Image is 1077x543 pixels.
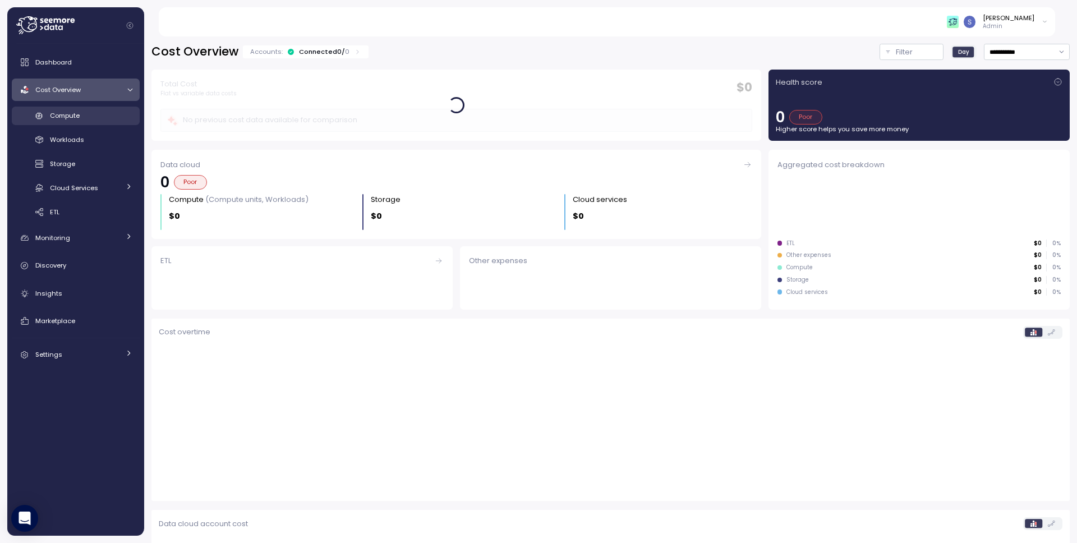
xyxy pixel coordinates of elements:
[1034,276,1042,284] p: $0
[12,282,140,305] a: Insights
[12,51,140,73] a: Dashboard
[160,159,752,171] div: Data cloud
[880,44,943,60] button: Filter
[35,289,62,298] span: Insights
[1047,276,1060,284] p: 0 %
[12,227,140,249] a: Monitoring
[983,22,1034,30] p: Admin
[983,13,1034,22] div: [PERSON_NAME]
[12,344,140,366] a: Settings
[35,261,66,270] span: Discovery
[12,155,140,173] a: Storage
[123,21,137,30] button: Collapse navigation
[786,276,809,284] div: Storage
[786,240,795,247] div: ETL
[776,125,1062,134] p: Higher score helps you save more money
[371,210,382,223] p: $0
[777,159,1061,171] div: Aggregated cost breakdown
[776,77,822,88] p: Health score
[371,194,401,205] div: Storage
[12,79,140,101] a: Cost Overview
[35,316,75,325] span: Marketplace
[947,16,959,27] img: 65f98ecb31a39d60f1f315eb.PNG
[789,110,822,125] div: Poor
[50,135,84,144] span: Workloads
[151,246,453,310] a: ETL
[1034,264,1042,271] p: $0
[12,178,140,197] a: Cloud Services
[35,85,81,94] span: Cost Overview
[345,47,349,56] p: 0
[169,210,180,223] p: $0
[205,194,309,205] p: (Compute units, Workloads)
[50,159,75,168] span: Storage
[35,350,62,359] span: Settings
[573,210,584,223] p: $0
[786,264,813,271] div: Compute
[35,58,72,67] span: Dashboard
[1034,251,1042,259] p: $0
[243,45,369,58] div: Accounts:Connected0/0
[35,233,70,242] span: Monitoring
[151,150,761,239] a: Data cloud0PoorCompute (Compute units, Workloads)$0Storage $0Cloud services $0
[1034,240,1042,247] p: $0
[964,16,975,27] img: ACg8ocLCy7HMj59gwelRyEldAl2GQfy23E10ipDNf0SDYCnD3y85RA=s96-c
[50,183,98,192] span: Cloud Services
[12,203,140,221] a: ETL
[958,48,969,56] span: Day
[1047,288,1060,296] p: 0 %
[12,107,140,125] a: Compute
[160,175,169,190] p: 0
[250,47,283,56] p: Accounts:
[174,175,207,190] div: Poor
[50,208,59,217] span: ETL
[12,310,140,332] a: Marketplace
[1047,251,1060,259] p: 0 %
[469,255,752,266] div: Other expenses
[151,44,238,60] h2: Cost Overview
[12,255,140,277] a: Discovery
[11,505,38,532] div: Open Intercom Messenger
[573,194,627,205] div: Cloud services
[169,194,309,205] div: Compute
[1047,264,1060,271] p: 0 %
[12,131,140,149] a: Workloads
[1034,288,1042,296] p: $0
[160,255,444,266] div: ETL
[776,110,785,125] p: 0
[786,251,831,259] div: Other expenses
[786,288,828,296] div: Cloud services
[50,111,80,120] span: Compute
[299,47,349,56] div: Connected 0 /
[896,47,913,58] p: Filter
[159,326,210,338] p: Cost overtime
[159,518,248,530] p: Data cloud account cost
[1047,240,1060,247] p: 0 %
